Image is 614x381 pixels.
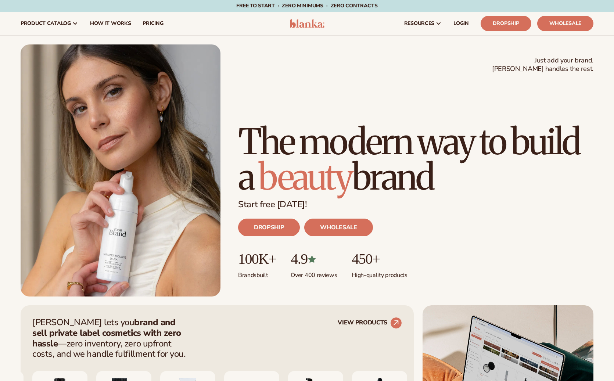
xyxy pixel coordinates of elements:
[32,317,190,359] p: [PERSON_NAME] lets you —zero inventory, zero upfront costs, and we handle fulfillment for you.
[304,219,373,236] a: WHOLESALE
[448,12,475,35] a: LOGIN
[238,124,593,195] h1: The modern way to build a brand
[338,317,402,329] a: VIEW PRODUCTS
[453,21,469,26] span: LOGIN
[84,12,137,35] a: How It Works
[492,56,593,73] span: Just add your brand. [PERSON_NAME] handles the rest.
[238,251,276,267] p: 100K+
[238,219,300,236] a: DROPSHIP
[143,21,163,26] span: pricing
[398,12,448,35] a: resources
[537,16,593,31] a: Wholesale
[352,267,407,279] p: High-quality products
[481,16,531,31] a: Dropship
[238,267,276,279] p: Brands built
[90,21,131,26] span: How It Works
[291,267,337,279] p: Over 400 reviews
[238,199,593,210] p: Start free [DATE]!
[236,2,377,9] span: Free to start · ZERO minimums · ZERO contracts
[21,21,71,26] span: product catalog
[352,251,407,267] p: 450+
[290,19,324,28] img: logo
[15,12,84,35] a: product catalog
[32,316,181,349] strong: brand and sell private label cosmetics with zero hassle
[137,12,169,35] a: pricing
[21,44,220,296] img: Blanka hero private label beauty Female holding tanning mousse
[404,21,434,26] span: resources
[291,251,337,267] p: 4.9
[258,155,352,199] span: beauty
